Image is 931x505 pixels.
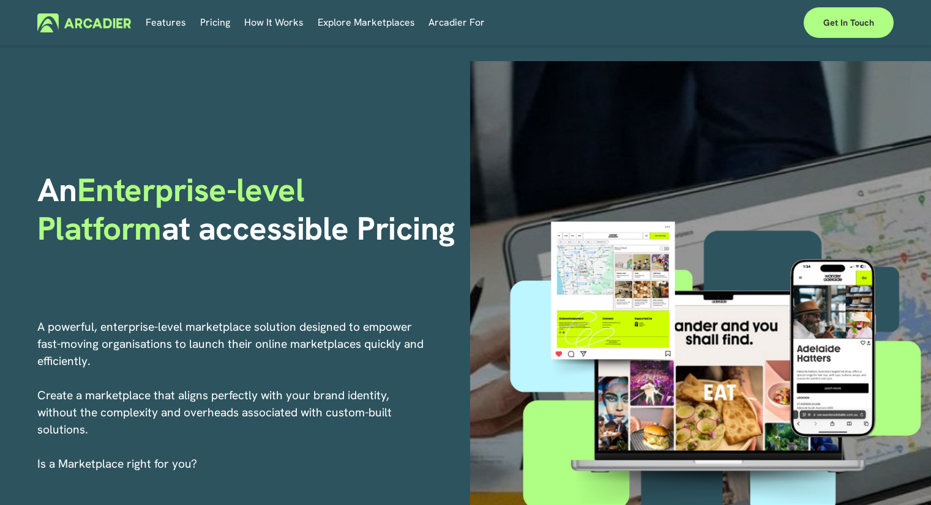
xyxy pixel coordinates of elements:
[146,13,186,32] a: Features
[200,13,230,32] a: Pricing
[37,456,197,471] span: I
[870,446,931,505] iframe: Chat Widget
[244,13,304,32] a: folder dropdown
[428,13,485,32] a: folder dropdown
[37,171,462,248] h1: An at accessible Pricing
[37,169,313,249] span: Enterprise-level Platform
[244,14,304,31] span: How It Works
[40,456,197,471] a: s a Marketplace right for you?
[37,319,425,473] p: A powerful, enterprise-level marketplace solution designed to empower fast-moving organisations t...
[318,13,415,32] a: Explore Marketplaces
[428,14,485,31] span: Arcadier For
[37,13,131,32] img: Arcadier
[804,7,894,38] a: Get in touch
